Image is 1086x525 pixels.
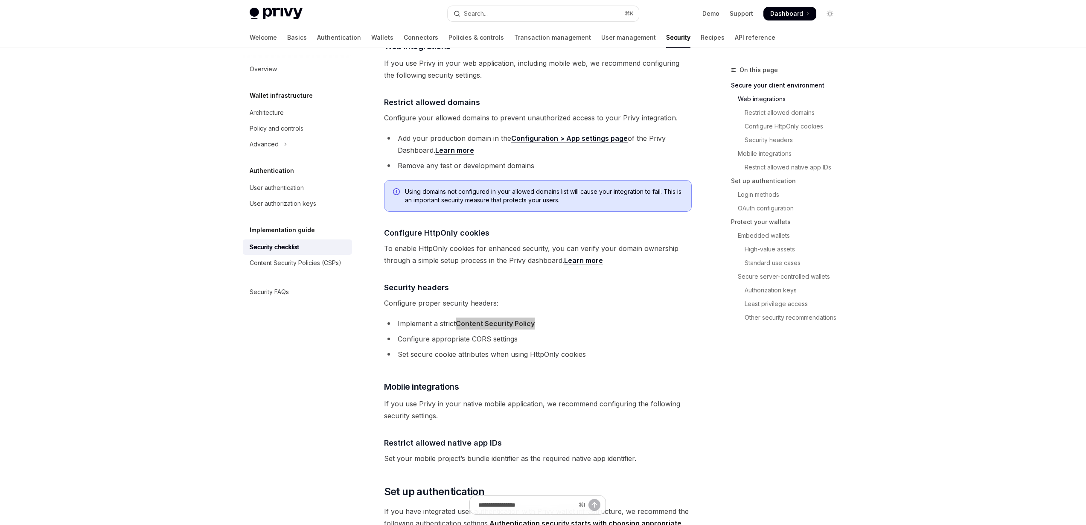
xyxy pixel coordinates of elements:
[250,258,341,268] div: Content Security Policies (CSPs)
[735,27,775,48] a: API reference
[384,398,692,422] span: If you use Privy in your native mobile application, we recommend configuring the following securi...
[564,256,603,265] a: Learn more
[731,270,844,283] a: Secure server-controlled wallets
[317,27,361,48] a: Authentication
[250,64,277,74] div: Overview
[731,106,844,120] a: Restrict allowed domains
[250,287,289,297] div: Security FAQs
[393,188,402,197] svg: Info
[731,242,844,256] a: High-value assets
[384,112,692,124] span: Configure your allowed domains to prevent unauthorized access to your Privy integration.
[250,108,284,118] div: Architecture
[384,96,480,108] span: Restrict allowed domains
[731,188,844,201] a: Login methods
[243,105,352,120] a: Architecture
[456,319,535,328] a: Content Security Policy
[250,198,316,209] div: User authorization keys
[770,9,803,18] span: Dashboard
[731,256,844,270] a: Standard use cases
[243,121,352,136] a: Policy and controls
[243,239,352,255] a: Security checklist
[514,27,591,48] a: Transaction management
[478,496,575,514] input: Ask a question...
[511,134,628,143] a: Configuration > App settings page
[384,132,692,156] li: Add your production domain in the of the Privy Dashboard.
[601,27,656,48] a: User management
[731,147,844,160] a: Mobile integrations
[384,485,484,499] span: Set up authentication
[250,27,277,48] a: Welcome
[384,297,692,309] span: Configure proper security headers:
[731,160,844,174] a: Restrict allowed native app IDs
[250,139,279,149] div: Advanced
[384,452,692,464] span: Set your mobile project’s bundle identifier as the required native app identifier.
[448,6,639,21] button: Open search
[384,381,459,393] span: Mobile integrations
[384,348,692,360] li: Set secure cookie attributes when using HttpOnly cookies
[730,9,753,18] a: Support
[731,229,844,242] a: Embedded wallets
[763,7,816,20] a: Dashboard
[384,333,692,345] li: Configure appropriate CORS settings
[588,499,600,511] button: Send message
[371,27,393,48] a: Wallets
[625,10,634,17] span: ⌘ K
[250,8,303,20] img: light logo
[666,27,690,48] a: Security
[243,137,352,152] button: Toggle Advanced section
[731,174,844,188] a: Set up authentication
[243,284,352,300] a: Security FAQs
[243,61,352,77] a: Overview
[731,133,844,147] a: Security headers
[250,90,313,101] h5: Wallet infrastructure
[243,196,352,211] a: User authorization keys
[448,27,504,48] a: Policies & controls
[731,311,844,324] a: Other security recommendations
[384,318,692,330] li: Implement a strict
[243,255,352,271] a: Content Security Policies (CSPs)
[464,9,488,19] div: Search...
[384,160,692,172] li: Remove any test or development domains
[731,92,844,106] a: Web integrations
[731,79,844,92] a: Secure your client environment
[287,27,307,48] a: Basics
[731,120,844,133] a: Configure HttpOnly cookies
[384,282,449,293] span: Security headers
[384,242,692,266] span: To enable HttpOnly cookies for enhanced security, you can verify your domain ownership through a ...
[740,65,778,75] span: On this page
[702,9,719,18] a: Demo
[250,242,299,252] div: Security checklist
[250,166,294,176] h5: Authentication
[384,57,692,81] span: If you use Privy in your web application, including mobile web, we recommend configuring the foll...
[731,201,844,215] a: OAuth configuration
[250,225,315,235] h5: Implementation guide
[384,227,489,239] span: Configure HttpOnly cookies
[243,180,352,195] a: User authentication
[405,187,683,204] span: Using domains not configured in your allowed domains list will cause your integration to fail. Th...
[731,283,844,297] a: Authorization keys
[731,215,844,229] a: Protect your wallets
[701,27,725,48] a: Recipes
[404,27,438,48] a: Connectors
[250,123,303,134] div: Policy and controls
[731,297,844,311] a: Least privilege access
[250,183,304,193] div: User authentication
[435,146,474,155] a: Learn more
[823,7,837,20] button: Toggle dark mode
[384,437,502,449] span: Restrict allowed native app IDs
